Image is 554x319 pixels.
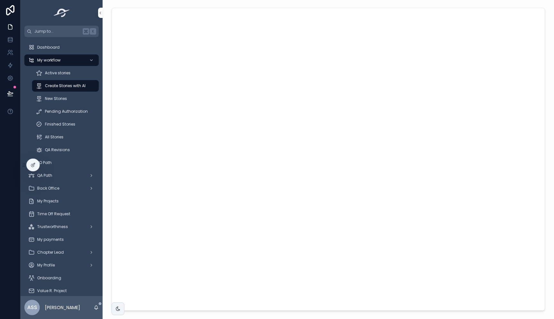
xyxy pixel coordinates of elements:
span: Back Office [37,186,59,191]
span: QA Revisions [45,147,70,152]
a: Create Stories with AI [32,80,99,92]
span: K [90,29,96,34]
span: Time Off Request [37,211,70,217]
span: My workflow [37,58,61,63]
a: PO Path [24,157,99,168]
a: My payments [24,234,99,245]
a: Finished Stories [32,119,99,130]
span: All Stories [45,135,63,140]
a: All Stories [32,131,99,143]
span: ASS [27,304,37,311]
span: Finished Stories [45,122,75,127]
button: Jump to...K [24,26,99,37]
span: New Stories [45,96,67,101]
a: Trustworthiness [24,221,99,233]
a: New Stories [32,93,99,104]
a: Chapter Lead [24,247,99,258]
span: Pending Authorization [45,109,88,114]
a: Pending Authorization [32,106,99,117]
span: My Projects [37,199,59,204]
span: Chapter Lead [37,250,64,255]
span: Value R. Project [37,288,67,293]
a: Back Office [24,183,99,194]
span: Onboarding [37,275,61,281]
span: Jump to... [34,29,80,34]
span: Create Stories with AI [45,83,86,88]
a: Onboarding [24,272,99,284]
span: My payments [37,237,64,242]
a: My Profile [24,259,99,271]
a: Value R. Project [24,285,99,297]
span: Trustworthiness [37,224,68,229]
a: My Projects [24,195,99,207]
a: QA Path [24,170,99,181]
span: My Profile [37,263,55,268]
span: QA Path [37,173,52,178]
span: Dashboard [37,45,60,50]
span: Active stories [45,70,71,76]
img: App logo [52,8,72,18]
a: Time Off Request [24,208,99,220]
a: Dashboard [24,42,99,53]
span: PO Path [37,160,52,165]
p: [PERSON_NAME] [45,304,80,311]
a: My workflow [24,54,99,66]
a: Active stories [32,67,99,79]
a: QA Revisions [32,144,99,156]
div: scrollable content [21,37,103,296]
